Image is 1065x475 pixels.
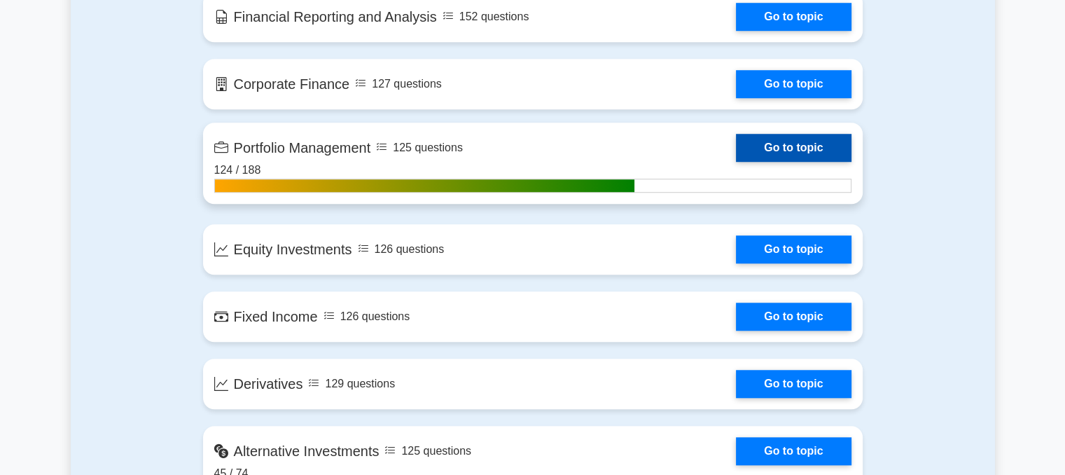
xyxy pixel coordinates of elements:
[736,134,851,162] a: Go to topic
[736,370,851,398] a: Go to topic
[736,303,851,331] a: Go to topic
[736,437,851,465] a: Go to topic
[736,70,851,98] a: Go to topic
[736,3,851,31] a: Go to topic
[736,235,851,263] a: Go to topic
